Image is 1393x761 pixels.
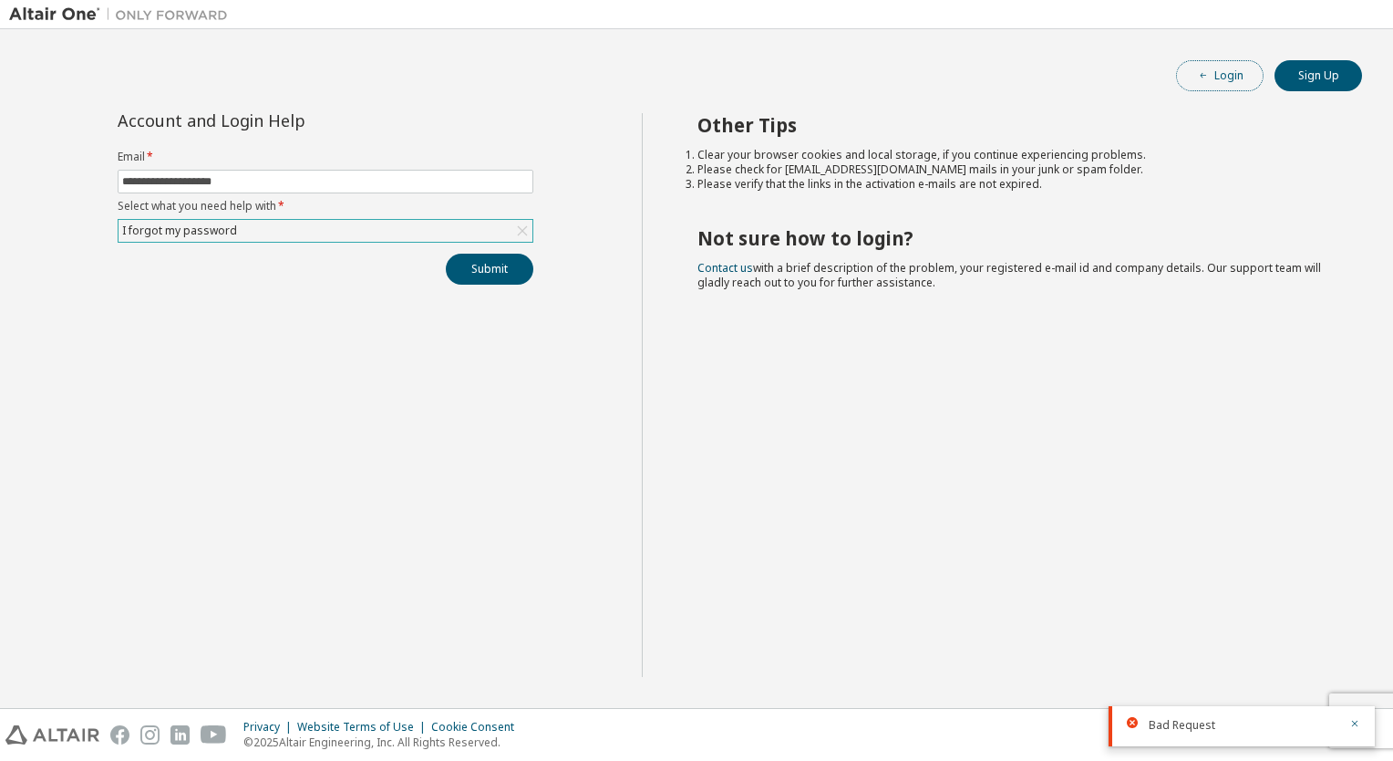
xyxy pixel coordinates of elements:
img: linkedin.svg [170,725,190,745]
button: Sign Up [1274,60,1362,91]
img: altair_logo.svg [5,725,99,745]
label: Email [118,150,533,164]
button: Submit [446,254,533,285]
h2: Not sure how to login? [697,226,1330,250]
div: Account and Login Help [118,113,450,128]
img: youtube.svg [201,725,227,745]
p: © 2025 Altair Engineering, Inc. All Rights Reserved. [243,735,525,750]
button: Login [1176,60,1264,91]
label: Select what you need help with [118,199,533,214]
div: Privacy [243,720,297,735]
div: Cookie Consent [431,720,525,735]
li: Please verify that the links in the activation e-mails are not expired. [697,177,1330,192]
img: Altair One [9,5,237,24]
div: I forgot my password [119,220,532,242]
span: with a brief description of the problem, your registered e-mail id and company details. Our suppo... [697,260,1321,290]
a: Contact us [697,260,753,276]
img: instagram.svg [140,725,160,745]
img: facebook.svg [110,725,129,745]
div: I forgot my password [119,221,240,241]
h2: Other Tips [697,113,1330,137]
li: Please check for [EMAIL_ADDRESS][DOMAIN_NAME] mails in your junk or spam folder. [697,162,1330,177]
span: Bad Request [1149,718,1215,733]
div: Website Terms of Use [297,720,431,735]
li: Clear your browser cookies and local storage, if you continue experiencing problems. [697,148,1330,162]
